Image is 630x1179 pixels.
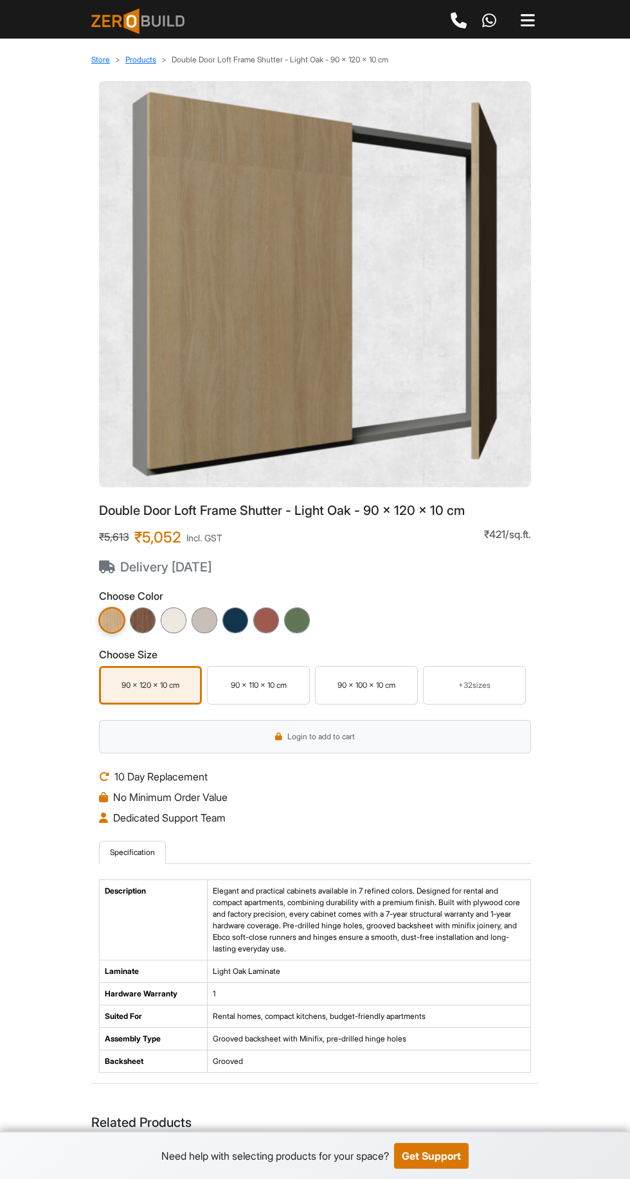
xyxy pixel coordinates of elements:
[99,649,531,661] h3: Choose Size
[100,1005,208,1028] td: Suited For
[98,607,125,634] img: Light Oak
[253,607,279,633] img: Earth Brown
[484,528,531,541] span: ₹421/sq.ft.
[91,1115,539,1130] h4: Related Products
[156,54,388,66] li: Double Door Loft Frame Shutter - Light Oak - 90 x 120 x 10 cm
[207,1050,530,1073] td: Grooved
[100,880,208,960] td: Description
[99,841,166,864] a: Specification
[100,1028,208,1050] td: Assembly Type
[207,1005,530,1028] td: Rental homes, compact kitchens, budget-friendly apartments
[134,528,181,546] span: ₹5,052
[109,91,521,477] img: Double Door Loft Frame Shutter - Light Oak - 90 x 120 x 10 cm
[207,1028,530,1050] td: Grooved backsheet with Minifix, pre-drilled hinge holes
[125,55,156,64] a: Products
[394,1143,469,1169] button: Get Support
[100,983,208,1005] td: Hardware Warranty
[99,531,129,543] span: ₹5,613
[192,607,217,633] img: Sandstone
[99,789,531,805] li: No Minimum Order Value
[99,810,531,825] li: Dedicated Support Team
[91,55,110,64] a: Store
[100,960,208,983] td: Laminate
[91,54,539,66] nav: breadcrumb
[91,8,184,34] img: ZeroBuild logo
[210,679,307,691] div: 90 x 110 x 10 cm
[186,531,222,544] span: Incl. GST
[207,880,530,960] td: Elegant and practical cabinets available in 7 refined colors. Designed for rental and compact apa...
[318,679,415,691] div: 90 x 100 x 10 cm
[222,607,248,633] img: Graphite Blue
[104,679,197,691] div: 90 x 120 x 10 cm
[99,559,222,575] span: Delivery [DATE]
[207,983,530,1005] td: 1
[161,1148,389,1164] div: Need help with selecting products for your space?
[99,769,531,784] li: 10 Day Replacement
[161,607,186,633] img: Ivory Cream
[99,503,531,518] h1: Double Door Loft Frame Shutter - Light Oak - 90 x 120 x 10 cm
[100,1050,208,1073] td: Backsheet
[287,731,355,742] span: Login to add to cart
[207,960,530,983] td: Light Oak Laminate
[429,679,520,691] div: + 32 sizes
[99,590,531,602] h3: Choose Color
[130,607,156,633] img: Walnut Brown
[284,607,310,633] img: English Green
